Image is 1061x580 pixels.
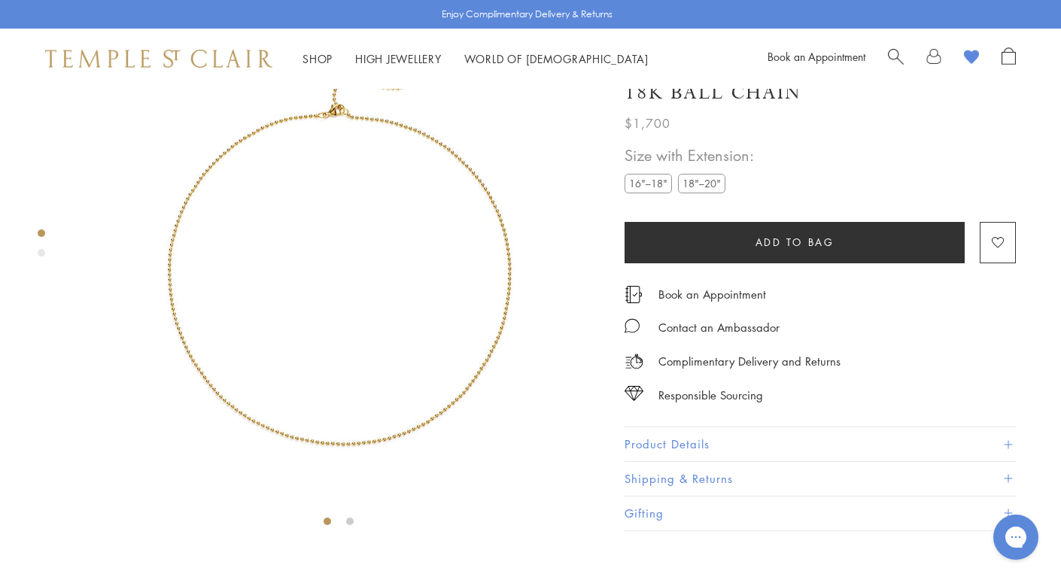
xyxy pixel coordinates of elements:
span: Size with Extension: [625,143,754,168]
a: World of [DEMOGRAPHIC_DATA]World of [DEMOGRAPHIC_DATA] [464,51,649,66]
a: Search [888,47,904,70]
button: Shipping & Returns [625,462,1016,496]
a: Book an Appointment [658,286,766,302]
button: Gifting [625,496,1016,530]
div: Responsible Sourcing [658,385,763,404]
img: icon_appointment.svg [625,285,643,302]
img: icon_sourcing.svg [625,385,643,400]
span: Add to bag [755,234,835,251]
img: icon_delivery.svg [625,351,643,370]
a: ShopShop [302,51,333,66]
label: 16"–18" [625,174,672,193]
img: Temple St. Clair [45,50,272,68]
iframe: Gorgias live chat messenger [986,509,1046,565]
a: Book an Appointment [768,49,865,64]
a: View Wishlist [964,47,979,70]
div: Contact an Ambassador [658,317,780,336]
button: Product Details [625,427,1016,461]
h1: 18K Ball Chain [625,80,801,106]
nav: Main navigation [302,50,649,68]
p: Enjoy Complimentary Delivery & Returns [442,7,613,22]
img: MessageIcon-01_2.svg [625,317,640,333]
div: Product gallery navigation [38,226,45,269]
span: $1,700 [625,114,670,133]
label: 18"–20" [678,174,725,193]
button: Add to bag [625,221,965,263]
a: High JewelleryHigh Jewellery [355,51,442,66]
p: Complimentary Delivery and Returns [658,351,841,370]
a: Open Shopping Bag [1002,47,1016,70]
